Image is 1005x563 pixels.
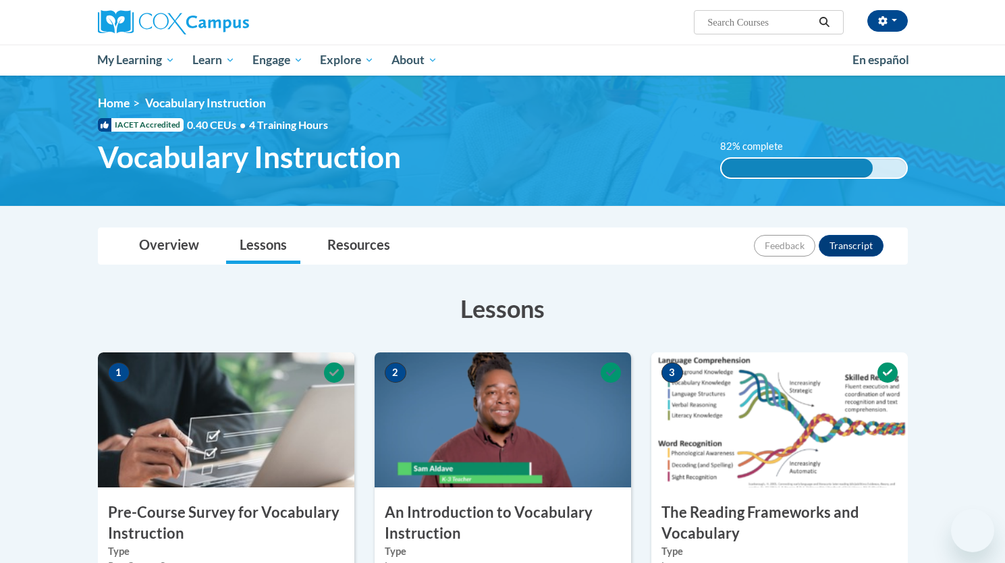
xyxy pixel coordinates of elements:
[192,52,235,68] span: Learn
[385,363,406,383] span: 2
[98,96,130,110] a: Home
[819,235,884,257] button: Transcript
[240,118,246,131] span: •
[145,96,266,110] span: Vocabulary Instruction
[78,45,928,76] div: Main menu
[98,118,184,132] span: IACET Accredited
[951,509,994,552] iframe: Button to launch messaging window
[661,363,683,383] span: 3
[98,10,354,34] a: Cox Campus
[814,14,834,30] button: Search
[651,352,908,487] img: Course Image
[187,117,249,132] span: 0.40 CEUs
[311,45,383,76] a: Explore
[249,118,328,131] span: 4 Training Hours
[706,14,814,30] input: Search Courses
[108,544,344,559] label: Type
[252,52,303,68] span: Engage
[244,45,312,76] a: Engage
[108,363,130,383] span: 1
[720,139,798,154] label: 82% complete
[89,45,184,76] a: My Learning
[98,292,908,325] h3: Lessons
[320,52,374,68] span: Explore
[375,502,631,544] h3: An Introduction to Vocabulary Instruction
[98,10,249,34] img: Cox Campus
[391,52,437,68] span: About
[126,228,213,264] a: Overview
[852,53,909,67] span: En español
[722,159,873,178] div: 82% complete
[383,45,446,76] a: About
[375,352,631,487] img: Course Image
[98,502,354,544] h3: Pre-Course Survey for Vocabulary Instruction
[651,502,908,544] h3: The Reading Frameworks and Vocabulary
[844,46,918,74] a: En español
[97,52,175,68] span: My Learning
[98,352,354,487] img: Course Image
[98,139,401,175] span: Vocabulary Instruction
[661,544,898,559] label: Type
[385,544,621,559] label: Type
[754,235,815,257] button: Feedback
[184,45,244,76] a: Learn
[867,10,908,32] button: Account Settings
[314,228,404,264] a: Resources
[226,228,300,264] a: Lessons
